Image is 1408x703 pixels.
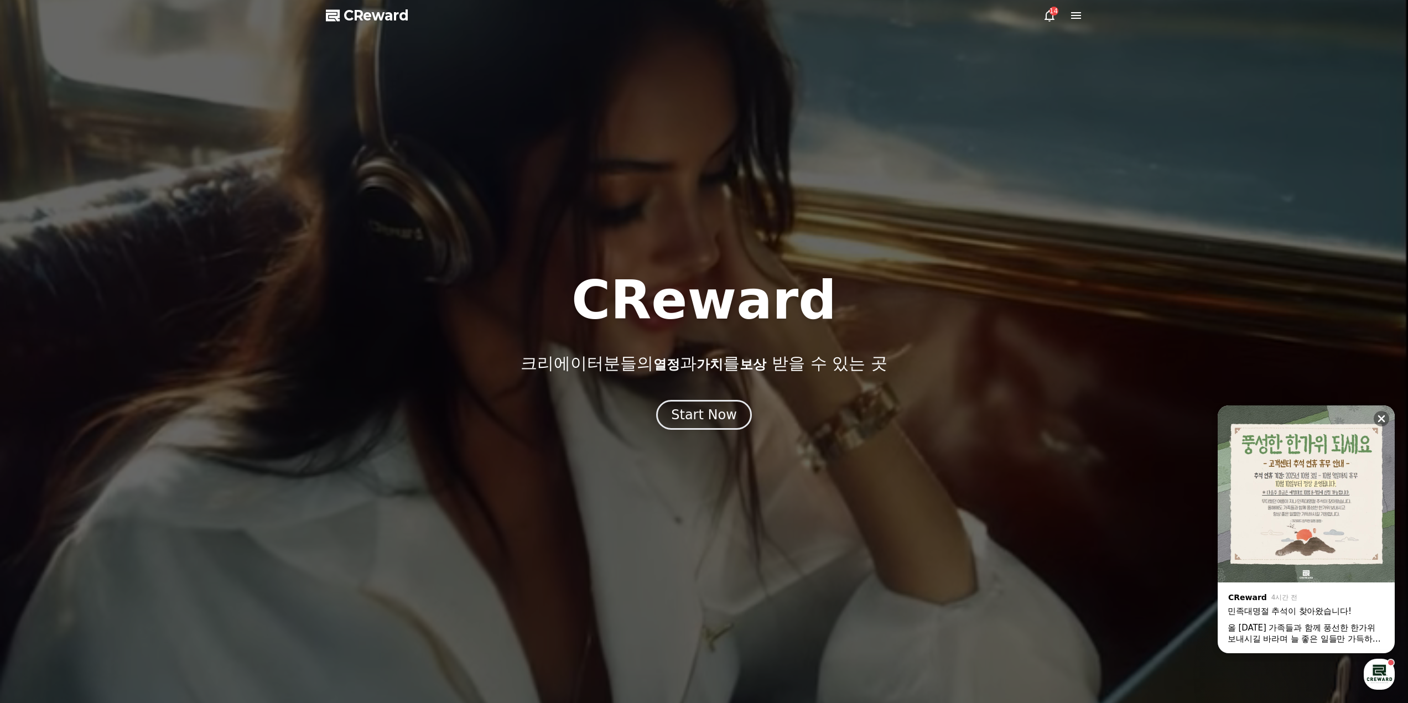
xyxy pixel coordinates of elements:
a: 대화 [73,351,143,378]
span: 열정 [653,357,680,372]
span: 보상 [740,357,766,372]
span: 설정 [171,367,184,376]
a: 설정 [143,351,212,378]
button: Start Now [656,400,752,430]
span: 대화 [101,368,115,377]
a: CReward [326,7,409,24]
a: 홈 [3,351,73,378]
h1: CReward [571,274,837,327]
a: 14 [1043,9,1056,22]
div: Start Now [671,406,737,424]
span: 홈 [35,367,41,376]
span: 가치 [697,357,723,372]
span: CReward [344,7,409,24]
p: 크리에이터분들의 과 를 받을 수 있는 곳 [521,353,887,373]
a: Start Now [656,411,752,421]
div: 14 [1049,7,1058,15]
